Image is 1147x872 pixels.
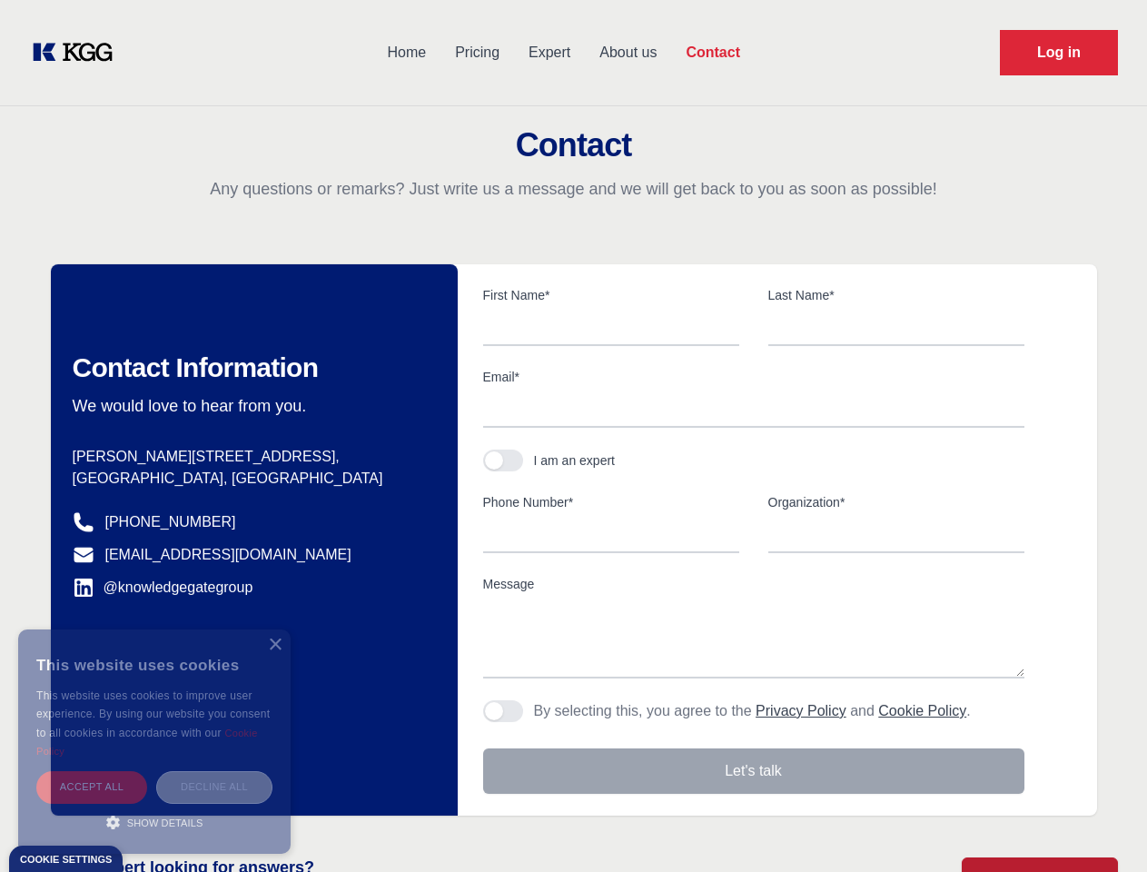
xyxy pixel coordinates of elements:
[1000,30,1118,75] a: Request Demo
[20,855,112,865] div: Cookie settings
[29,38,127,67] a: KOL Knowledge Platform: Talk to Key External Experts (KEE)
[36,728,258,757] a: Cookie Policy
[36,689,270,739] span: This website uses cookies to improve user experience. By using our website you consent to all coo...
[1056,785,1147,872] iframe: Chat Widget
[534,451,616,470] div: I am an expert
[585,29,671,76] a: About us
[514,29,585,76] a: Expert
[768,286,1024,304] label: Last Name*
[372,29,440,76] a: Home
[440,29,514,76] a: Pricing
[105,544,351,566] a: [EMAIL_ADDRESS][DOMAIN_NAME]
[127,817,203,828] span: Show details
[156,771,272,803] div: Decline all
[22,127,1125,163] h2: Contact
[73,352,429,384] h2: Contact Information
[73,446,429,468] p: [PERSON_NAME][STREET_ADDRESS],
[768,493,1024,511] label: Organization*
[483,368,1024,386] label: Email*
[483,748,1024,794] button: Let's talk
[73,577,253,599] a: @knowledgegategroup
[671,29,755,76] a: Contact
[756,703,846,718] a: Privacy Policy
[878,703,966,718] a: Cookie Policy
[483,286,739,304] label: First Name*
[36,771,147,803] div: Accept all
[22,178,1125,200] p: Any questions or remarks? Just write us a message and we will get back to you as soon as possible!
[73,468,429,490] p: [GEOGRAPHIC_DATA], [GEOGRAPHIC_DATA]
[36,813,272,831] div: Show details
[105,511,236,533] a: [PHONE_NUMBER]
[483,575,1024,593] label: Message
[268,639,282,652] div: Close
[73,395,429,417] p: We would love to hear from you.
[534,700,971,722] p: By selecting this, you agree to the and .
[483,493,739,511] label: Phone Number*
[36,643,272,687] div: This website uses cookies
